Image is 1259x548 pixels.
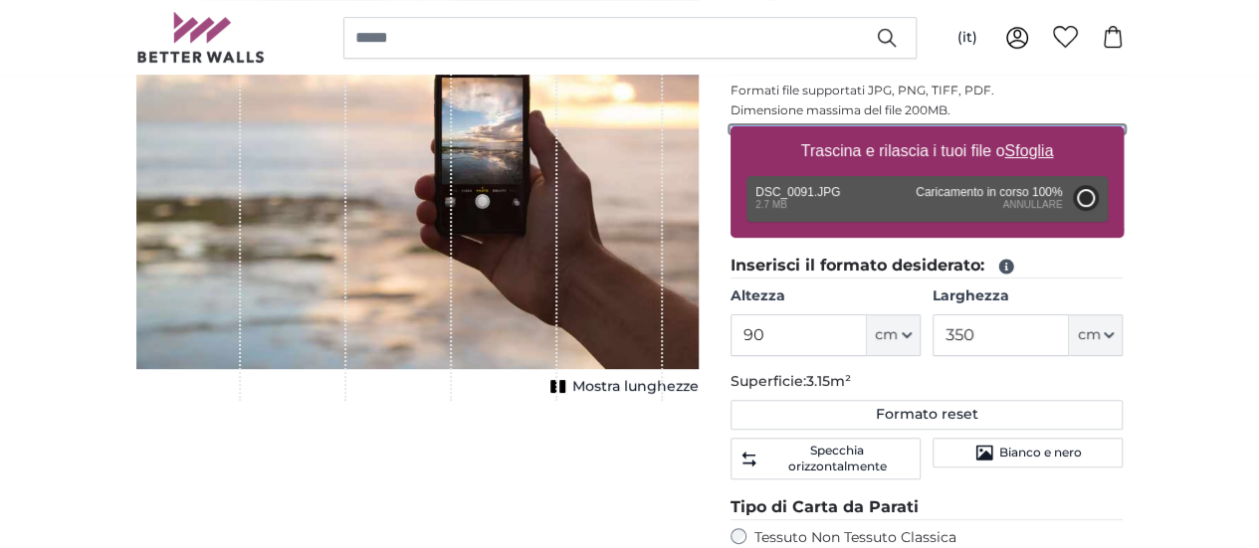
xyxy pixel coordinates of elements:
[1004,142,1053,159] u: Sfoglia
[731,102,1124,118] p: Dimensione massima del file 200MB.
[933,438,1123,467] button: Bianco e nero
[731,495,1124,520] legend: Tipo di Carta da Parati
[731,438,921,479] button: Specchia orizzontalmente
[942,20,993,56] button: (it)
[875,325,898,345] span: cm
[792,131,1061,171] label: Trascina e rilascia i tuoi file o
[1077,325,1100,345] span: cm
[933,286,1123,306] label: Larghezza
[998,445,1081,460] span: Bianco e nero
[731,400,1124,430] button: Formato reset
[731,286,921,306] label: Altezza
[731,254,1124,278] legend: Inserisci il formato desiderato:
[806,372,851,390] span: 3.15m²
[136,12,266,63] img: Betterwalls
[762,443,912,474] span: Specchia orizzontalmente
[731,83,1124,98] p: Formati file supportati JPG, PNG, TIFF, PDF.
[1069,314,1123,356] button: cm
[731,372,1124,392] p: Superficie:
[867,314,921,356] button: cm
